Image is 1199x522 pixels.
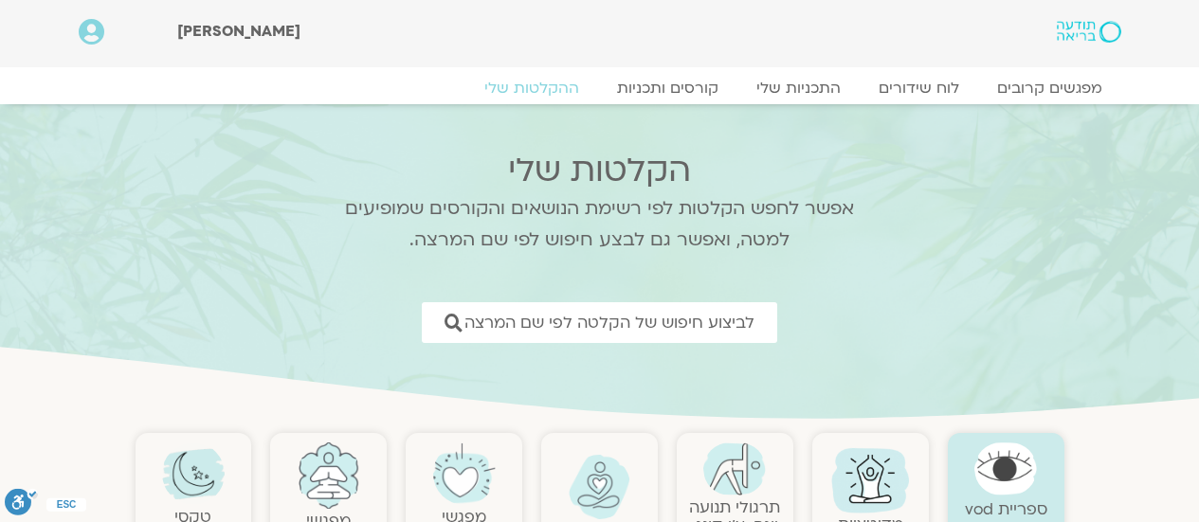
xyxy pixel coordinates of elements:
[598,79,737,98] a: קורסים ותכניות
[177,21,300,42] span: [PERSON_NAME]
[320,193,880,256] p: אפשר לחפש הקלטות לפי רשימת הנושאים והקורסים שמופיעים למטה, ואפשר גם לבצע חיפוש לפי שם המרצה.
[422,302,777,343] a: לביצוע חיפוש של הקלטה לפי שם המרצה
[860,79,978,98] a: לוח שידורים
[737,79,860,98] a: התכניות שלי
[320,152,880,189] h2: הקלטות שלי
[464,314,754,332] span: לביצוע חיפוש של הקלטה לפי שם המרצה
[978,79,1121,98] a: מפגשים קרובים
[465,79,598,98] a: ההקלטות שלי
[79,79,1121,98] nav: Menu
